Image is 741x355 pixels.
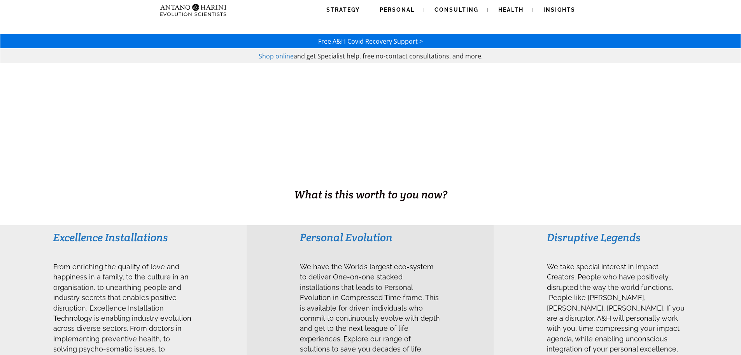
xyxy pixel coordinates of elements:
[498,7,524,13] span: Health
[259,52,294,60] a: Shop online
[543,7,575,13] span: Insights
[1,170,740,187] h1: BUSINESS. HEALTH. Family. Legacy
[380,7,415,13] span: Personal
[318,37,423,46] a: Free A&H Covid Recovery Support >
[326,7,360,13] span: Strategy
[547,230,687,244] h3: Disruptive Legends
[434,7,478,13] span: Consulting
[53,230,194,244] h3: Excellence Installations
[300,263,440,353] span: We have the World’s largest eco-system to deliver One-on-one stacked installations that leads to ...
[300,230,440,244] h3: Personal Evolution
[294,52,483,60] span: and get Specialist help, free no-contact consultations, and more.
[294,187,447,201] span: What is this worth to you now?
